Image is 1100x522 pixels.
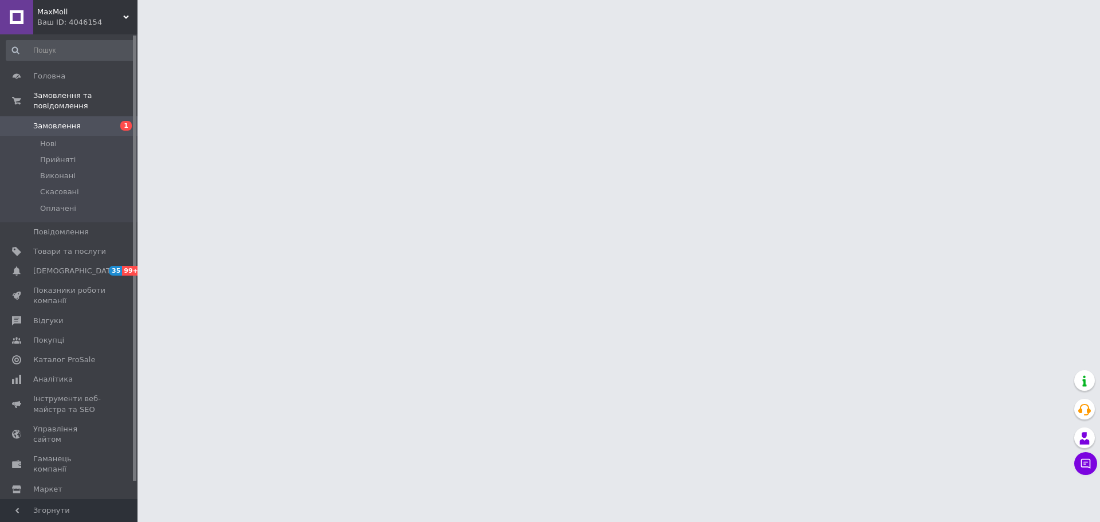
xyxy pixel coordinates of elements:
span: Товари та послуги [33,246,106,257]
span: Скасовані [40,187,79,197]
span: Каталог ProSale [33,355,95,365]
button: Чат з покупцем [1074,452,1097,475]
span: Виконані [40,171,76,181]
span: Прийняті [40,155,76,165]
span: 99+ [122,266,141,276]
span: 1 [120,121,132,131]
span: Повідомлення [33,227,89,237]
span: Управління сайтом [33,424,106,445]
span: Оплачені [40,203,76,214]
span: Нові [40,139,57,149]
input: Пошук [6,40,135,61]
span: Показники роботи компанії [33,285,106,306]
span: Відгуки [33,316,63,326]
span: Замовлення та повідомлення [33,91,137,111]
span: MaxMoll [37,7,123,17]
span: Замовлення [33,121,81,131]
span: Головна [33,71,65,81]
span: [DEMOGRAPHIC_DATA] [33,266,118,276]
span: Аналітика [33,374,73,384]
div: Ваш ID: 4046154 [37,17,137,28]
span: Маркет [33,484,62,494]
span: 35 [109,266,122,276]
span: Інструменти веб-майстра та SEO [33,394,106,414]
span: Покупці [33,335,64,346]
span: Гаманець компанії [33,454,106,474]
